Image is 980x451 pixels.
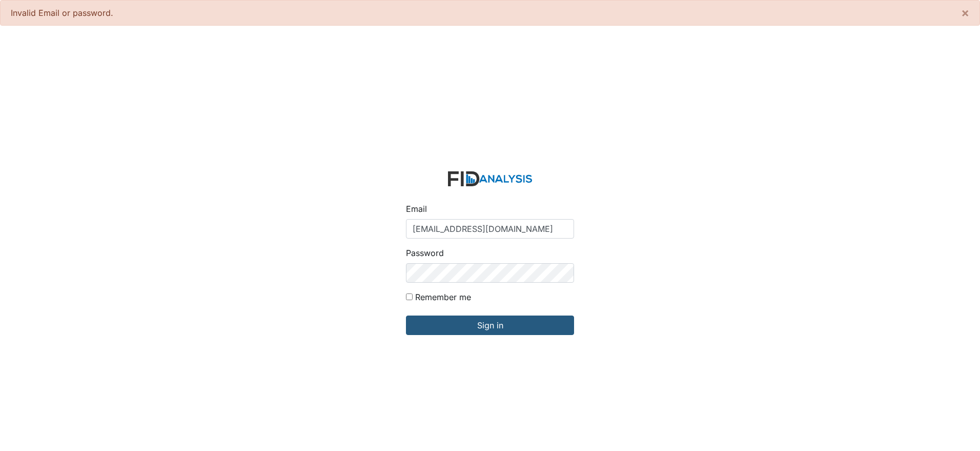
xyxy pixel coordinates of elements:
input: Sign in [406,316,574,335]
img: logo-2fc8c6e3336f68795322cb6e9a2b9007179b544421de10c17bdaae8622450297.svg [448,171,532,186]
label: Remember me [415,291,471,303]
span: × [961,5,969,20]
label: Email [406,203,427,215]
button: × [951,1,979,25]
label: Password [406,247,444,259]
